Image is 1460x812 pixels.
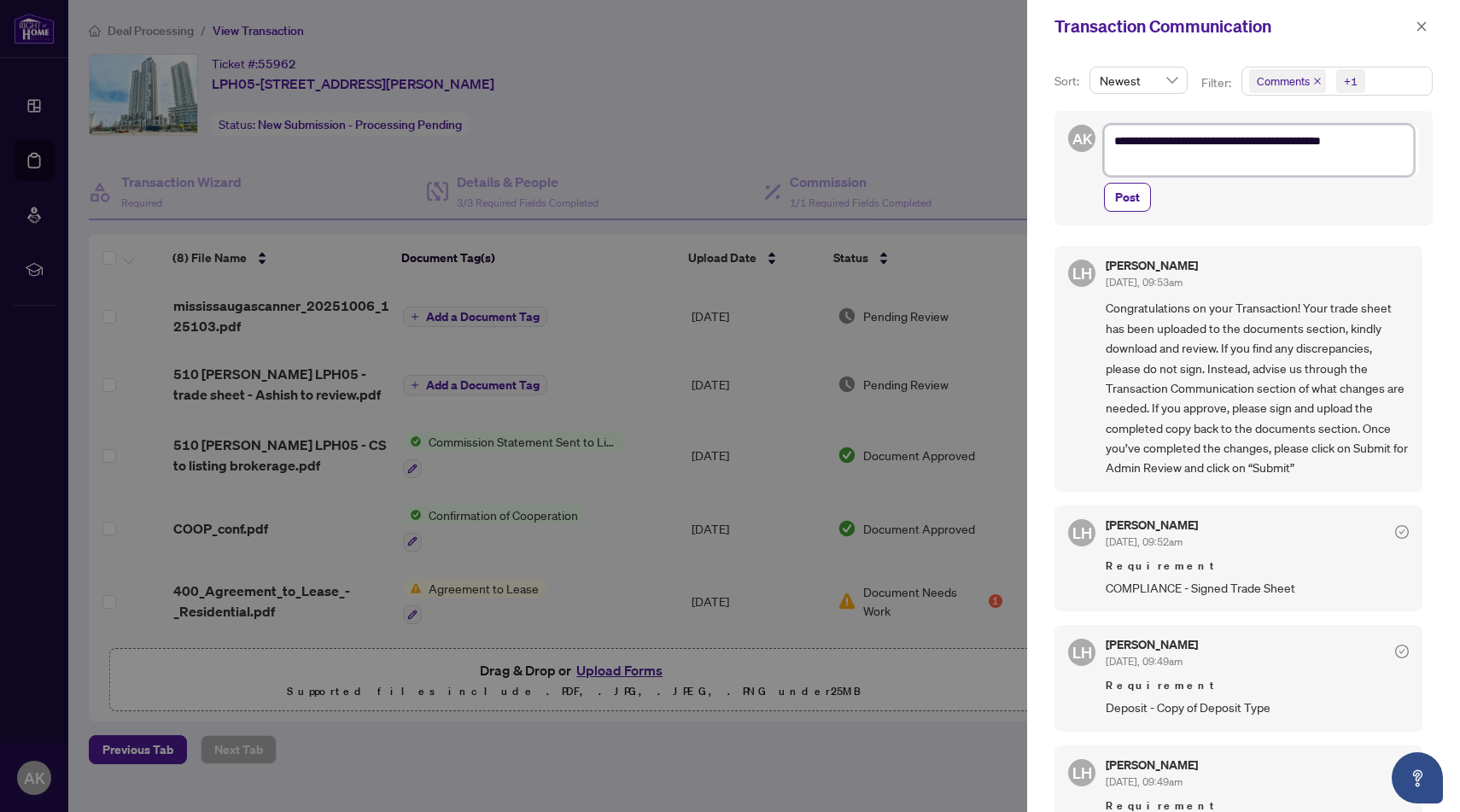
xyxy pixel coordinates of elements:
[1392,752,1443,803] button: Open asap
[1072,127,1092,150] span: AK
[1106,260,1198,272] h5: [PERSON_NAME]
[1257,73,1310,90] span: Comments
[1106,677,1409,694] span: Requirement
[1072,761,1092,785] span: LH
[1106,519,1198,531] h5: [PERSON_NAME]
[1106,775,1183,788] span: [DATE], 09:49am
[1106,578,1409,598] span: COMPLIANCE - Signed Trade Sheet
[1054,14,1410,39] div: Transaction Communication
[1072,640,1092,664] span: LH
[1106,639,1198,651] h5: [PERSON_NAME]
[1106,759,1198,771] h5: [PERSON_NAME]
[1100,67,1177,93] span: Newest
[1344,73,1358,90] div: +1
[1054,72,1083,91] p: Sort:
[1249,69,1326,93] span: Comments
[1106,298,1409,477] span: Congratulations on your Transaction! Your trade sheet has been uploaded to the documents section,...
[1115,184,1140,211] span: Post
[1395,525,1409,539] span: check-circle
[1313,77,1322,85] span: close
[1106,276,1183,289] span: [DATE], 09:53am
[1201,73,1234,92] p: Filter:
[1416,20,1428,32] span: close
[1104,183,1151,212] button: Post
[1106,698,1409,717] span: Deposit - Copy of Deposit Type
[1072,261,1092,285] span: LH
[1395,645,1409,658] span: check-circle
[1072,521,1092,545] span: LH
[1106,535,1183,548] span: [DATE], 09:52am
[1106,558,1409,575] span: Requirement
[1106,655,1183,668] span: [DATE], 09:49am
